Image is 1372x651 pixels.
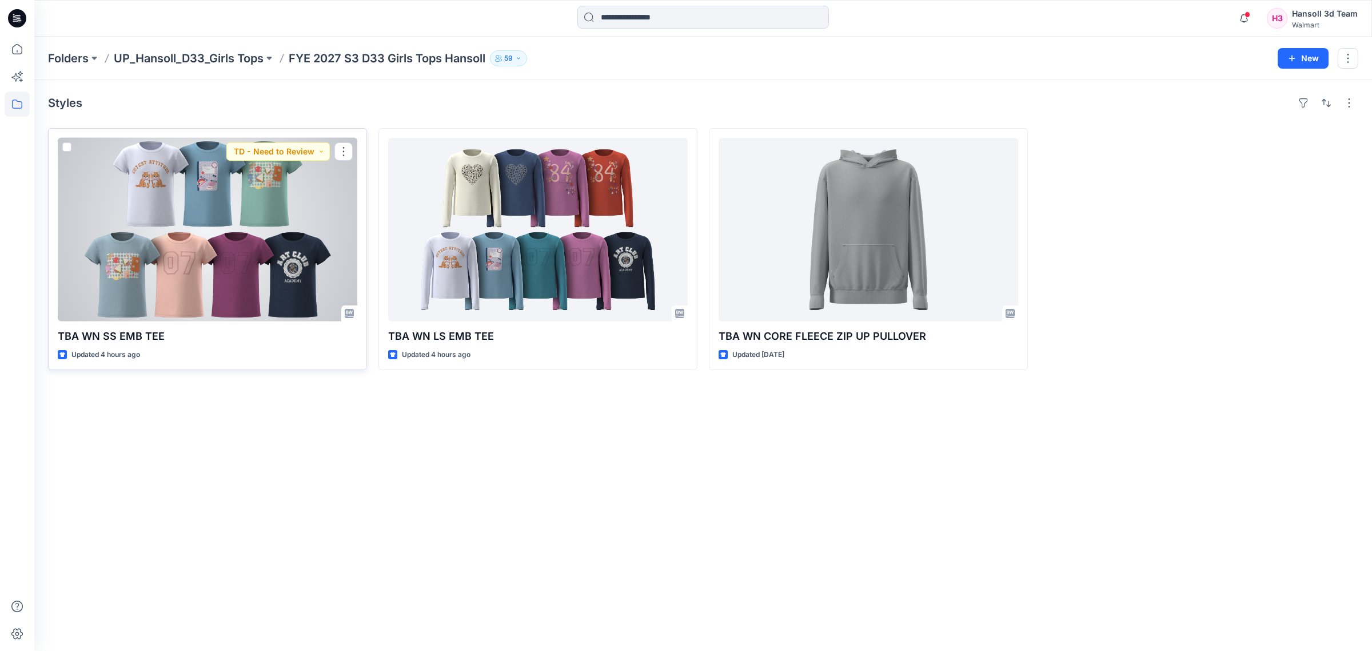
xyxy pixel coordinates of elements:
[1267,8,1287,29] div: H3
[58,328,357,344] p: TBA WN SS EMB TEE
[48,96,82,110] h4: Styles
[114,50,264,66] a: UP_Hansoll_D33_Girls Tops
[490,50,527,66] button: 59
[388,138,688,321] a: TBA WN LS EMB TEE
[504,52,513,65] p: 59
[1292,7,1358,21] div: Hansoll 3d Team
[58,138,357,321] a: TBA WN SS EMB TEE
[719,138,1018,321] a: TBA WN CORE FLEECE ZIP UP PULLOVER
[402,349,470,361] p: Updated 4 hours ago
[48,50,89,66] a: Folders
[719,328,1018,344] p: TBA WN CORE FLEECE ZIP UP PULLOVER
[1292,21,1358,29] div: Walmart
[71,349,140,361] p: Updated 4 hours ago
[289,50,485,66] p: FYE 2027 S3 D33 Girls Tops Hansoll
[732,349,784,361] p: Updated [DATE]
[388,328,688,344] p: TBA WN LS EMB TEE
[1278,48,1329,69] button: New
